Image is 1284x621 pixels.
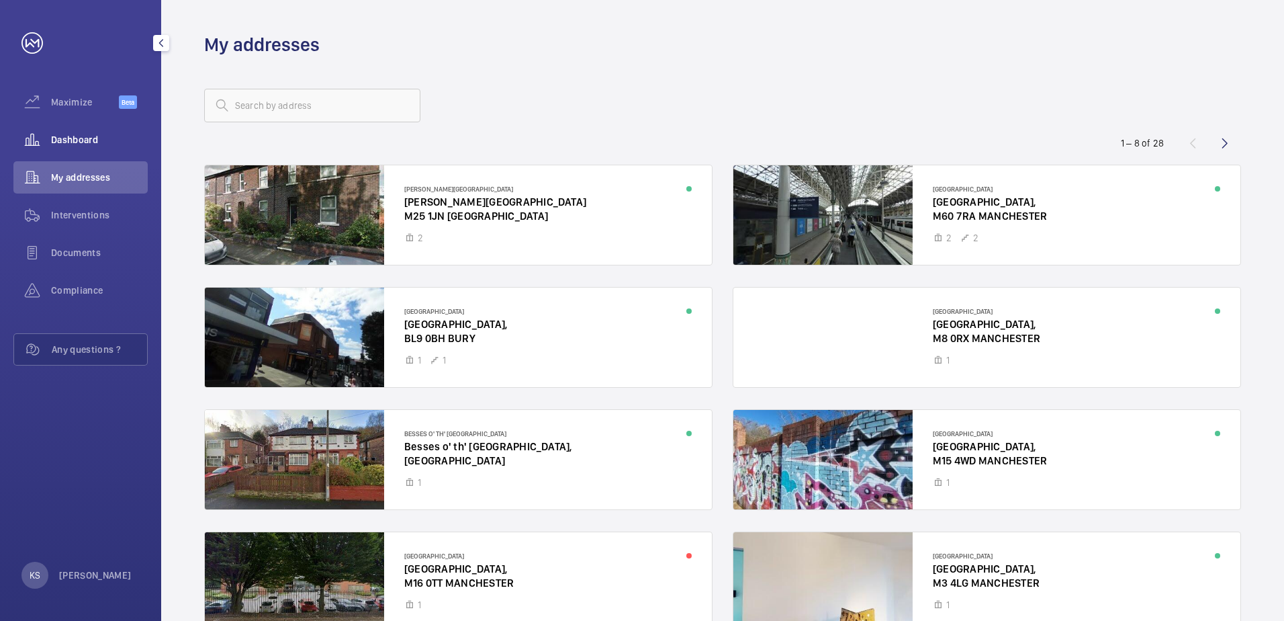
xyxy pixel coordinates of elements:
[51,246,148,259] span: Documents
[51,208,148,222] span: Interventions
[51,171,148,184] span: My addresses
[59,569,132,582] p: [PERSON_NAME]
[51,133,148,147] span: Dashboard
[51,95,119,109] span: Maximize
[51,284,148,297] span: Compliance
[204,89,420,122] input: Search by address
[1121,136,1164,150] div: 1 – 8 of 28
[30,569,40,582] p: KS
[119,95,137,109] span: Beta
[52,343,147,356] span: Any questions ?
[204,32,320,57] h1: My addresses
